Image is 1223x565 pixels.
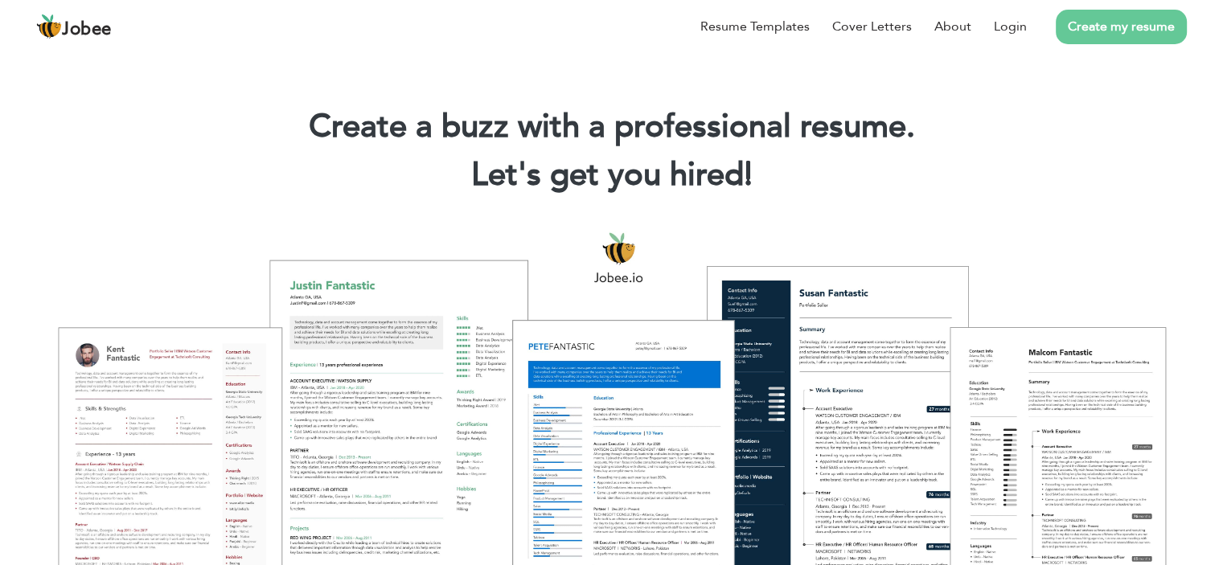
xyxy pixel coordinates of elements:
a: Cover Letters [832,17,912,36]
span: get you hired! [550,153,753,197]
a: Login [994,17,1027,36]
a: About [934,17,971,36]
span: | [745,153,752,197]
h2: Let's [24,154,1199,196]
a: Create my resume [1056,10,1187,44]
span: Jobee [62,21,112,39]
h1: Create a buzz with a professional resume. [24,106,1199,148]
a: Jobee [36,14,112,39]
a: Resume Templates [700,17,810,36]
img: jobee.io [36,14,62,39]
